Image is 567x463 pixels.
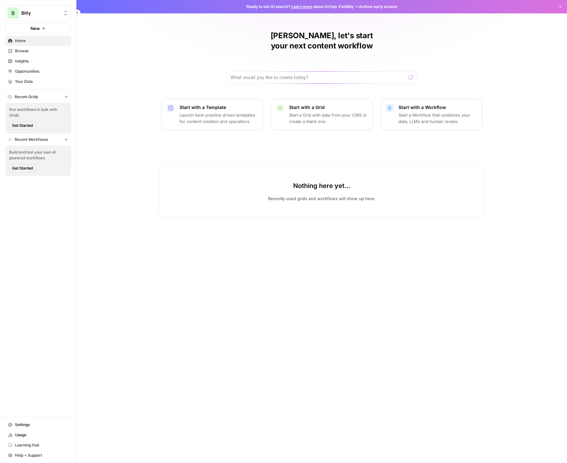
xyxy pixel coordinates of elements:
button: Get Started [9,164,36,172]
input: What would you like to create today? [230,74,406,81]
span: B [11,9,15,17]
span: New [31,25,40,32]
p: Start a Workflow that combines your data, LLMs and human review [399,112,477,125]
p: Start with a Workflow [399,104,477,111]
span: Build and test your own AI powered workflows [9,149,67,161]
button: Start with a GridStart a Grid with data from your CMS or create a blank one [271,99,373,130]
span: Settings [15,422,68,428]
p: Launch best-practice driven templates for content creation and operations [180,112,258,125]
p: Start with a Grid [289,104,367,111]
a: Opportunities [5,66,71,76]
span: Opportunities [15,69,68,74]
a: Learning Hub [5,440,71,450]
button: Recent Grids [5,92,71,102]
a: Home [5,36,71,46]
button: Start with a WorkflowStart a Workflow that combines your data, LLMs and human review [380,99,482,130]
span: Learning Hub [15,442,68,448]
p: Recently used grids and workflows will show up here. [268,195,376,202]
p: Nothing here yet... [293,181,350,190]
button: Help + Support [5,450,71,460]
span: Insights [15,58,68,64]
span: Get Started [12,165,33,171]
button: Get Started [9,121,36,130]
span: Get Started [12,123,33,128]
span: Usage [15,432,68,438]
a: Learn more [291,4,312,9]
span: Browse [15,48,68,54]
a: Usage [5,430,71,440]
span: Run workflows in bulk with Grids [9,107,67,118]
span: Recent Grids [15,94,38,100]
a: Settings [5,420,71,430]
a: Insights [5,56,71,66]
button: Workspace: Bitly [5,5,71,21]
h1: [PERSON_NAME], let's start your next content workflow [226,31,417,51]
span: Your Data [15,79,68,84]
span: Recent Workflows [15,137,48,142]
span: Help + Support [15,452,68,458]
p: Start a Grid with data from your CMS or create a blank one [289,112,367,125]
span: Actions early access [359,4,397,10]
button: Start with a TemplateLaunch best-practice driven templates for content creation and operations [161,99,263,130]
a: Your Data [5,76,71,87]
a: Browse [5,46,71,56]
button: New [5,24,71,33]
span: Ready to win AI search? about AirOps Visibility [246,4,354,10]
span: Home [15,38,68,44]
span: Bitly [21,10,60,16]
button: Recent Workflows [5,135,71,144]
p: Start with a Template [180,104,258,111]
